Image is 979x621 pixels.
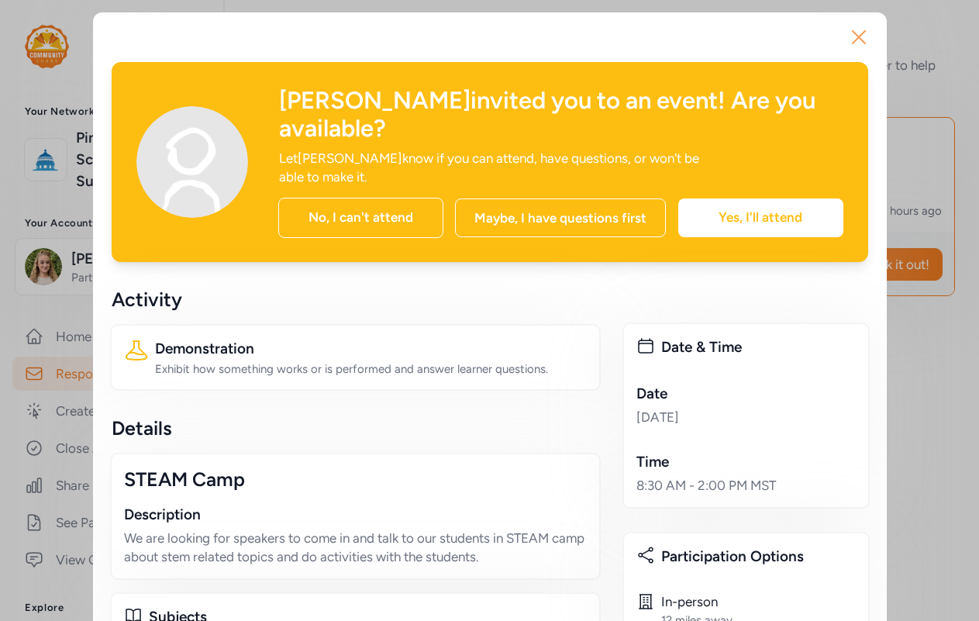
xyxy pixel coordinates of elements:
div: Date [636,383,856,405]
div: Description [124,504,587,526]
div: No, I can't attend [278,198,443,238]
div: Yes, I'll attend [678,198,843,237]
div: 8:30 AM - 2:00 PM MST [636,476,856,495]
div: Maybe, I have questions first [455,198,666,237]
div: Activity [112,287,599,312]
div: Details [112,416,599,440]
div: Demonstration [155,338,587,360]
div: Time [636,451,856,473]
p: We are looking for speakers to come in and talk to our students in STEAM camp about stem related ... [124,529,587,566]
div: [PERSON_NAME] invited you to an event! Are you available? [279,87,843,143]
img: Avatar [136,106,248,218]
div: [DATE] [636,408,856,426]
div: Let [PERSON_NAME] know if you can attend, have questions, or won't be able to make it. [279,149,726,186]
div: Participation Options [661,546,856,568]
div: In-person [661,592,733,611]
div: STEAM Camp [124,467,587,492]
div: Date & Time [661,336,856,358]
div: Exhibit how something works or is performed and answer learner questions. [155,361,587,377]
